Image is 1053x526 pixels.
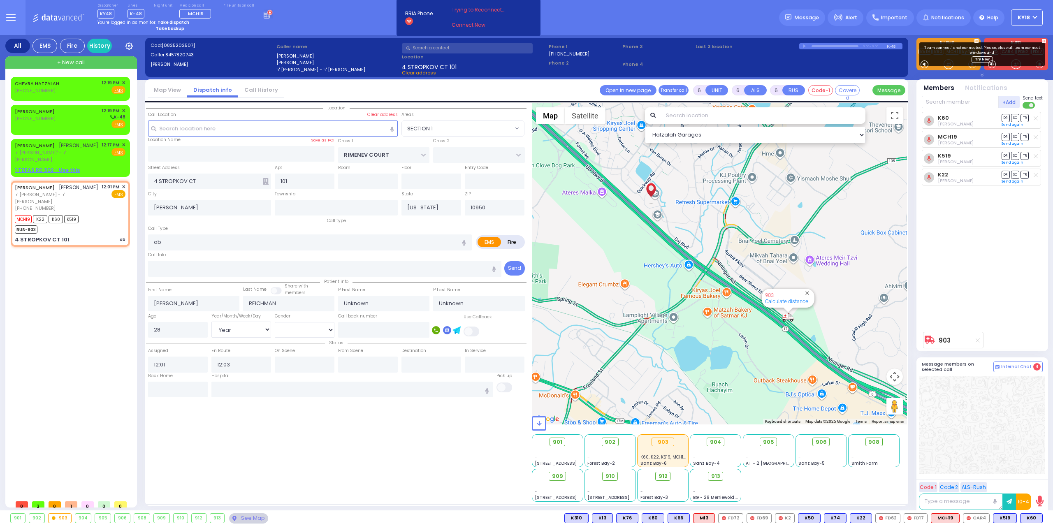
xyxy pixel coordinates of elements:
span: [PHONE_NUMBER] [15,115,56,122]
img: message.svg [785,14,791,21]
div: 912 [192,514,206,523]
span: Forest Bay-3 [640,494,668,501]
span: - [587,482,590,488]
div: 4 STROPKOV CT 101 [15,236,70,244]
div: 913 [210,514,225,523]
button: 10-4 [1016,494,1031,510]
span: BUS-903 [15,225,37,234]
img: Logo [32,12,87,23]
h5: Message members on selected call [922,361,993,372]
strong: Take dispatch [158,19,189,25]
span: ✕ [122,183,125,190]
div: FD69 [747,513,772,523]
div: 910 [174,514,188,523]
div: 903 [49,514,71,523]
button: Message [872,85,905,95]
a: Open in new page [600,85,656,95]
button: Notifications [965,83,1007,93]
span: - [535,488,537,494]
span: Phone 2 [549,60,619,67]
button: Covered [835,85,860,95]
span: Sanz Bay-6 [640,460,667,466]
img: red-radio-icon.svg [779,516,783,520]
label: ר' [PERSON_NAME] - ר' [PERSON_NAME] [276,66,399,73]
div: K60 [1020,513,1043,523]
span: - [798,448,801,454]
span: 908 [868,438,879,446]
label: Cross 2 [433,138,450,144]
button: Members [923,83,954,93]
span: 4 STROPKOV CT 101 [402,63,457,70]
label: KJFD [984,41,1048,46]
a: Map View [148,86,187,94]
label: Floor [401,165,411,171]
a: Send again [1002,179,1023,184]
div: BLS [668,513,690,523]
a: Try Now [972,56,993,63]
span: 905 [763,438,774,446]
div: JOSEPH MAYER REICHMAN [644,181,658,205]
span: - [587,448,590,454]
label: Cross 1 [338,138,353,144]
span: AT - 2 [GEOGRAPHIC_DATA] [746,460,807,466]
div: K80 [642,513,664,523]
span: ✕ [122,141,125,148]
div: BLS [798,513,821,523]
div: ob [120,236,125,243]
span: Aron Spielman [938,159,974,165]
div: 903 [652,438,674,447]
span: Message [794,14,819,22]
label: Use Callback [464,314,492,320]
button: Toggle fullscreen view [886,107,903,124]
span: Phone 1 [549,43,619,50]
u: EMS [114,150,123,156]
img: red-radio-icon.svg [722,516,726,520]
label: Caller: [151,51,274,58]
span: - [535,454,537,460]
a: CHEVRA HATZALAH [15,80,59,87]
button: Show street map [536,107,565,124]
span: 909 [552,472,563,480]
span: DR [1002,171,1010,178]
span: - [746,448,748,454]
div: K-48 [887,43,902,49]
div: CAR4 [963,513,990,523]
input: Search member [922,96,999,108]
button: Close [803,289,811,297]
label: Call Info [148,252,166,258]
label: Apt [275,165,282,171]
u: 1 TZFAS RD 302 - Use this [15,167,80,174]
span: 913 [711,472,720,480]
a: [PERSON_NAME] [15,108,55,115]
span: ר' [PERSON_NAME]' - ר' [PERSON_NAME] [15,149,99,163]
span: 1 [65,501,77,507]
label: From Scene [338,348,363,354]
span: Clear address [402,70,436,76]
label: [PERSON_NAME] [276,53,399,60]
div: 909 [154,514,169,523]
span: DR [1002,152,1010,160]
div: BLS [993,513,1017,523]
div: K13 [592,513,613,523]
div: K22 [850,513,872,523]
label: Fire units on call [223,3,254,8]
span: Smith Farm [851,460,878,466]
span: SO [1011,171,1019,178]
span: Other building occupants [263,178,269,185]
label: Call back number [338,313,377,320]
span: [PHONE_NUMBER] [15,87,56,94]
button: Code 2 [939,482,959,492]
span: Forest Bay-2 [587,460,615,466]
u: EMS [114,122,123,128]
a: Calculate distance [765,298,808,304]
label: Dispatcher [97,3,118,8]
span: You're logged in as monitor. [97,19,156,25]
label: On Scene [275,348,295,354]
span: Shmiel Hoffman [938,121,974,127]
span: 902 [605,438,615,446]
span: Alert [845,14,857,21]
span: 3 [32,501,44,507]
button: UNIT [705,85,728,95]
button: Code-1 [808,85,833,95]
div: 901 [11,514,25,523]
